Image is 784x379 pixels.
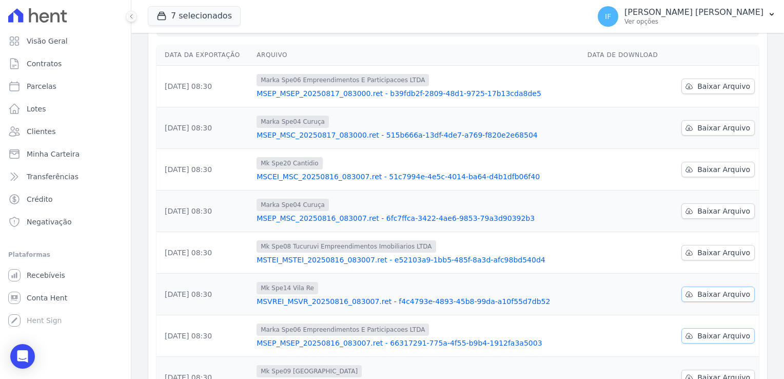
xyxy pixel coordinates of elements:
span: Marka Spe04 Curuça [257,116,329,128]
a: MSEP_MSC_20250817_083000.ret - 515b666a-13df-4de7-a769-f820e2e68504 [257,130,579,140]
a: Transferências [4,166,127,187]
span: Baixar Arquivo [697,164,750,175]
td: [DATE] 08:30 [156,232,252,274]
span: Marka Spe06 Empreendimentos E Participacoes LTDA [257,324,429,336]
span: Recebíveis [27,270,65,280]
a: MSCEI_MSC_20250816_083007.ret - 51c7994e-4e5c-4014-ba64-d4b1dfb06f40 [257,172,579,182]
a: Contratos [4,53,127,74]
button: IF [PERSON_NAME] [PERSON_NAME] Ver opções [590,2,784,31]
span: Contratos [27,59,62,69]
th: Arquivo [252,45,583,66]
td: [DATE] 08:30 [156,315,252,357]
td: [DATE] 08:30 [156,274,252,315]
a: MSEP_MSEP_20250816_083007.ret - 66317291-775a-4f55-b9b4-1912fa3a5003 [257,338,579,348]
span: Baixar Arquivo [697,123,750,133]
span: Mk Spe08 Tucuruvi Empreendimentos Imobiliarios LTDA [257,240,436,253]
span: Baixar Arquivo [697,331,750,341]
span: Conta Hent [27,293,67,303]
td: [DATE] 08:30 [156,149,252,191]
span: IF [605,13,611,20]
span: Mk Spe14 Vila Re [257,282,318,294]
span: Parcelas [27,81,56,91]
td: [DATE] 08:30 [156,66,252,107]
a: Parcelas [4,76,127,97]
a: MSVREI_MSVR_20250816_083007.ret - f4c4793e-4893-45b8-99da-a10f55d7db52 [257,296,579,307]
a: Baixar Arquivo [681,162,755,177]
a: Baixar Arquivo [681,245,755,260]
a: Crédito [4,189,127,210]
span: Mk Spe20 Cantidio [257,157,323,169]
a: Clientes [4,121,127,142]
span: Baixar Arquivo [697,81,750,91]
td: [DATE] 08:30 [156,191,252,232]
a: Conta Hent [4,288,127,308]
a: Baixar Arquivo [681,79,755,94]
a: MSEP_MSEP_20250817_083000.ret - b39fdb2f-2809-48d1-9725-17b13cda8de5 [257,88,579,99]
span: Clientes [27,126,55,137]
a: Visão Geral [4,31,127,51]
button: 7 selecionados [148,6,241,26]
span: Mk Spe09 [GEOGRAPHIC_DATA] [257,365,362,377]
a: Baixar Arquivo [681,120,755,136]
td: [DATE] 08:30 [156,107,252,149]
a: MSTEI_MSTEI_20250816_083007.ret - e52103a9-1bb5-485f-8a3d-afc98bd540d4 [257,255,579,265]
span: Visão Geral [27,36,68,46]
span: Baixar Arquivo [697,206,750,216]
th: Data de Download [583,45,670,66]
span: Marka Spe04 Curuça [257,199,329,211]
a: Baixar Arquivo [681,203,755,219]
span: Baixar Arquivo [697,248,750,258]
a: MSEP_MSC_20250816_083007.ret - 6fc7ffca-3422-4ae6-9853-79a3d90392b3 [257,213,579,223]
div: Open Intercom Messenger [10,344,35,369]
a: Baixar Arquivo [681,287,755,302]
a: Negativação [4,212,127,232]
span: Lotes [27,104,46,114]
span: Baixar Arquivo [697,289,750,299]
span: Minha Carteira [27,149,80,159]
p: Ver opções [624,17,763,26]
div: Plataformas [8,249,123,261]
a: Minha Carteira [4,144,127,164]
a: Lotes [4,99,127,119]
span: Marka Spe06 Empreendimentos E Participacoes LTDA [257,74,429,86]
a: Baixar Arquivo [681,328,755,344]
a: Recebíveis [4,265,127,286]
span: Transferências [27,172,79,182]
p: [PERSON_NAME] [PERSON_NAME] [624,7,763,17]
span: Negativação [27,217,72,227]
span: Crédito [27,194,53,204]
th: Data da Exportação [156,45,252,66]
